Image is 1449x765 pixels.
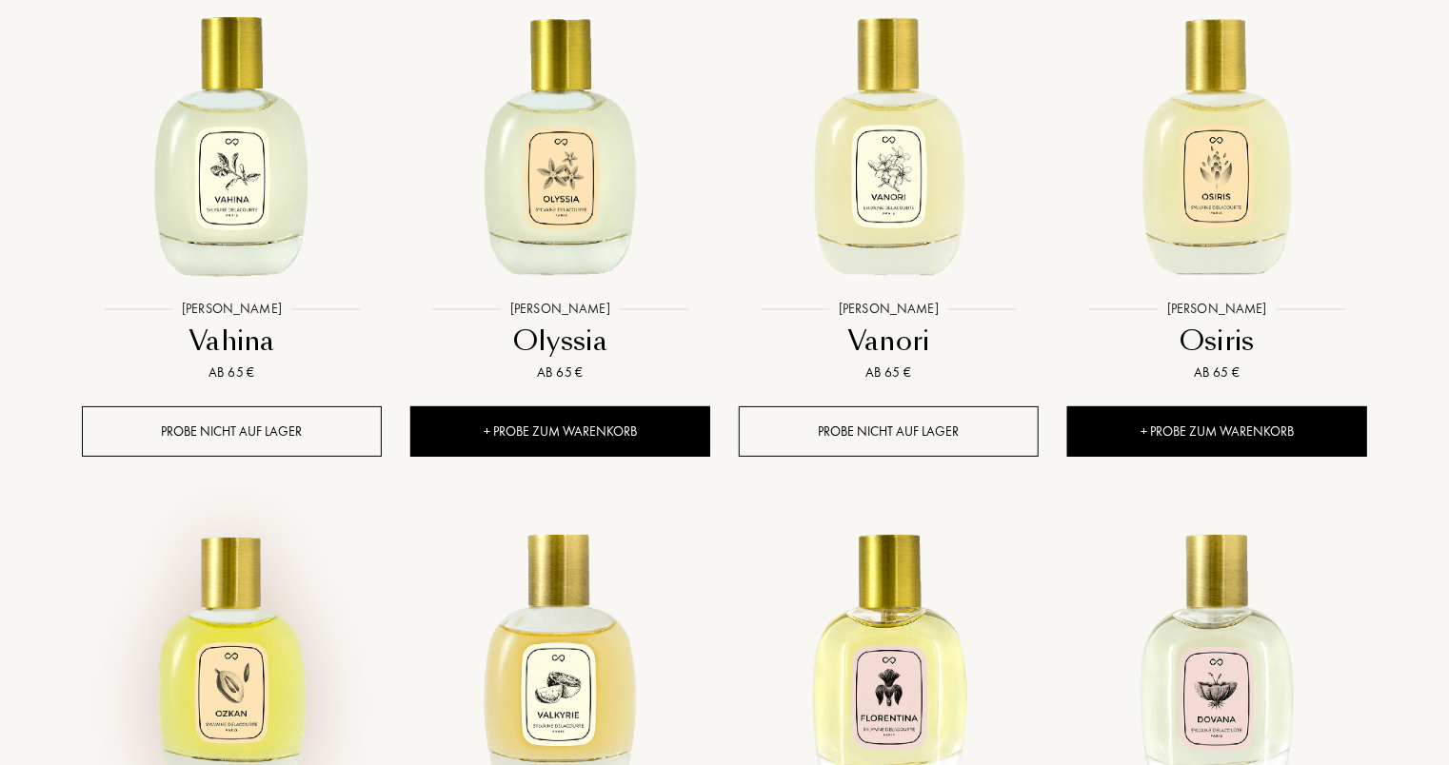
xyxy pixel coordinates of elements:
[89,363,374,382] div: Ab 65 €
[82,406,382,457] div: Probe nicht auf Lager
[739,406,1039,457] div: Probe nicht auf Lager
[410,406,710,457] div: + Probe zum Warenkorb
[1075,363,1360,382] div: Ab 65 €
[418,363,703,382] div: Ab 65 €
[746,363,1031,382] div: Ab 65 €
[1067,406,1367,457] div: + Probe zum Warenkorb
